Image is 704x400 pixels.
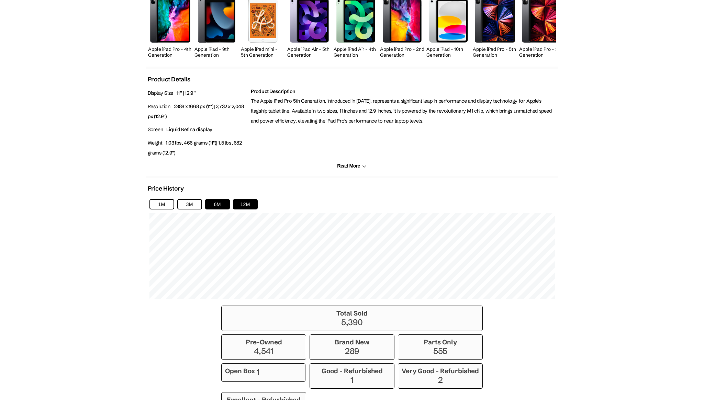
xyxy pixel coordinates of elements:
h2: Apple iPad mini - 5th Generation [241,46,286,58]
h3: Brand New [313,338,391,346]
button: Read More [337,163,367,169]
h3: Pre-Owned [225,338,302,346]
h2: Apple iPad Pro - 3rd Generation [519,46,564,58]
h3: Parts Only [402,338,479,346]
p: Weight [148,138,247,158]
p: 5,390 [225,317,479,327]
h2: Apple iPad Pro - 5th Generation [473,46,517,58]
span: Liquid Retina display [166,126,212,133]
p: 555 [402,346,479,356]
h2: Apple iPad Pro - 4th Generation [148,46,193,58]
h2: Product Details [148,76,190,83]
h2: Apple iPad Air - 5th Generation [287,46,332,58]
h3: Very Good - Refurbished [402,367,479,375]
h3: Open Box [225,367,255,378]
button: 1M [149,199,174,209]
h2: Apple iPad - 9th Generation [194,46,239,58]
span: 1.03 lbs, 466 grams (11")| 1.5 lbs, 682 grams (12.9") [148,140,242,156]
h2: Product Description [251,88,557,94]
h2: Price History [148,185,184,192]
h3: Good - Refurbished [313,367,391,375]
p: 2 [402,375,479,385]
p: 1 [257,367,260,378]
span: 2388 x 1668 px (11")| 2,732 x 2,048 px (12.9") [148,103,244,119]
p: The Apple iPad Pro 5th Generation, introduced in [DATE], represents a significant leap in perform... [251,96,557,126]
h2: Apple iPad - 10th Generation [426,46,471,58]
p: Display Size [148,88,247,98]
p: 1 [313,375,391,385]
h2: Apple iPad Air - 4th Generation [334,46,378,58]
span: 11” | 12.9” [177,90,196,96]
p: Resolution [148,102,247,122]
p: Screen [148,125,247,135]
button: 3M [177,199,202,209]
h2: Apple iPad Pro - 2nd Generation [380,46,425,58]
h3: Total Sold [225,309,479,317]
button: 12M [233,199,258,209]
p: 4,541 [225,346,302,356]
p: 289 [313,346,391,356]
button: 6M [205,199,230,209]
